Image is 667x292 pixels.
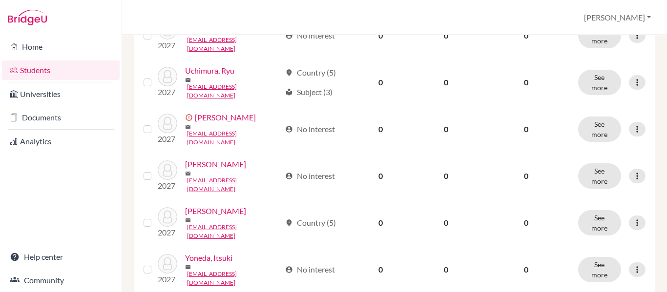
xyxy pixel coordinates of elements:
[285,30,335,41] div: No interest
[185,124,191,130] span: mail
[185,217,191,223] span: mail
[2,84,120,104] a: Universities
[349,106,413,153] td: 0
[195,112,256,123] a: [PERSON_NAME]
[158,254,177,273] img: Yoneda, Itsuki
[349,199,413,246] td: 0
[486,123,566,135] p: 0
[413,153,480,199] td: 0
[187,223,281,240] a: [EMAIL_ADDRESS][DOMAIN_NAME]
[158,114,177,133] img: Williams, Robert
[2,271,120,290] a: Community
[413,12,480,59] td: 0
[2,37,120,57] a: Home
[158,273,177,285] p: 2027
[187,176,281,194] a: [EMAIL_ADDRESS][DOMAIN_NAME]
[185,264,191,270] span: mail
[413,199,480,246] td: 0
[285,32,293,39] span: account_circle
[158,160,177,180] img: Yamada, Kanon
[158,67,177,86] img: Uchimura, Ryu
[413,59,480,106] td: 0
[285,67,336,78] div: Country (5)
[185,114,195,121] span: error_outline
[8,10,47,25] img: Bridge-U
[285,88,293,96] span: local_library
[285,170,335,182] div: No interest
[285,264,335,275] div: No interest
[185,77,191,83] span: mail
[2,108,120,127] a: Documents
[578,163,621,189] button: See more
[187,270,281,287] a: [EMAIL_ADDRESS][DOMAIN_NAME]
[285,69,293,77] span: location_on
[578,210,621,235] button: See more
[578,23,621,48] button: See more
[486,30,566,41] p: 0
[486,77,566,88] p: 0
[349,12,413,59] td: 0
[158,180,177,192] p: 2027
[285,217,336,229] div: Country (5)
[2,60,120,80] a: Students
[285,266,293,273] span: account_circle
[158,86,177,98] p: 2027
[285,172,293,180] span: account_circle
[185,65,234,77] a: Uchimura, Ryu
[2,247,120,267] a: Help center
[578,257,621,282] button: See more
[580,8,655,27] button: [PERSON_NAME]
[187,82,281,100] a: [EMAIL_ADDRESS][DOMAIN_NAME]
[349,59,413,106] td: 0
[486,170,566,182] p: 0
[187,129,281,147] a: [EMAIL_ADDRESS][DOMAIN_NAME]
[185,171,191,176] span: mail
[285,123,335,135] div: No interest
[578,70,621,95] button: See more
[349,153,413,199] td: 0
[578,117,621,142] button: See more
[486,217,566,229] p: 0
[158,133,177,145] p: 2027
[158,207,177,227] img: Yamaguchi, Atsushi
[285,86,333,98] div: Subject (3)
[2,132,120,151] a: Analytics
[185,158,246,170] a: [PERSON_NAME]
[158,227,177,238] p: 2027
[486,264,566,275] p: 0
[185,205,246,217] a: [PERSON_NAME]
[185,30,191,36] span: mail
[185,252,232,264] a: Yoneda, Itsuki
[285,125,293,133] span: account_circle
[285,219,293,227] span: location_on
[413,106,480,153] td: 0
[158,39,177,51] p: 2027
[187,36,281,53] a: [EMAIL_ADDRESS][DOMAIN_NAME]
